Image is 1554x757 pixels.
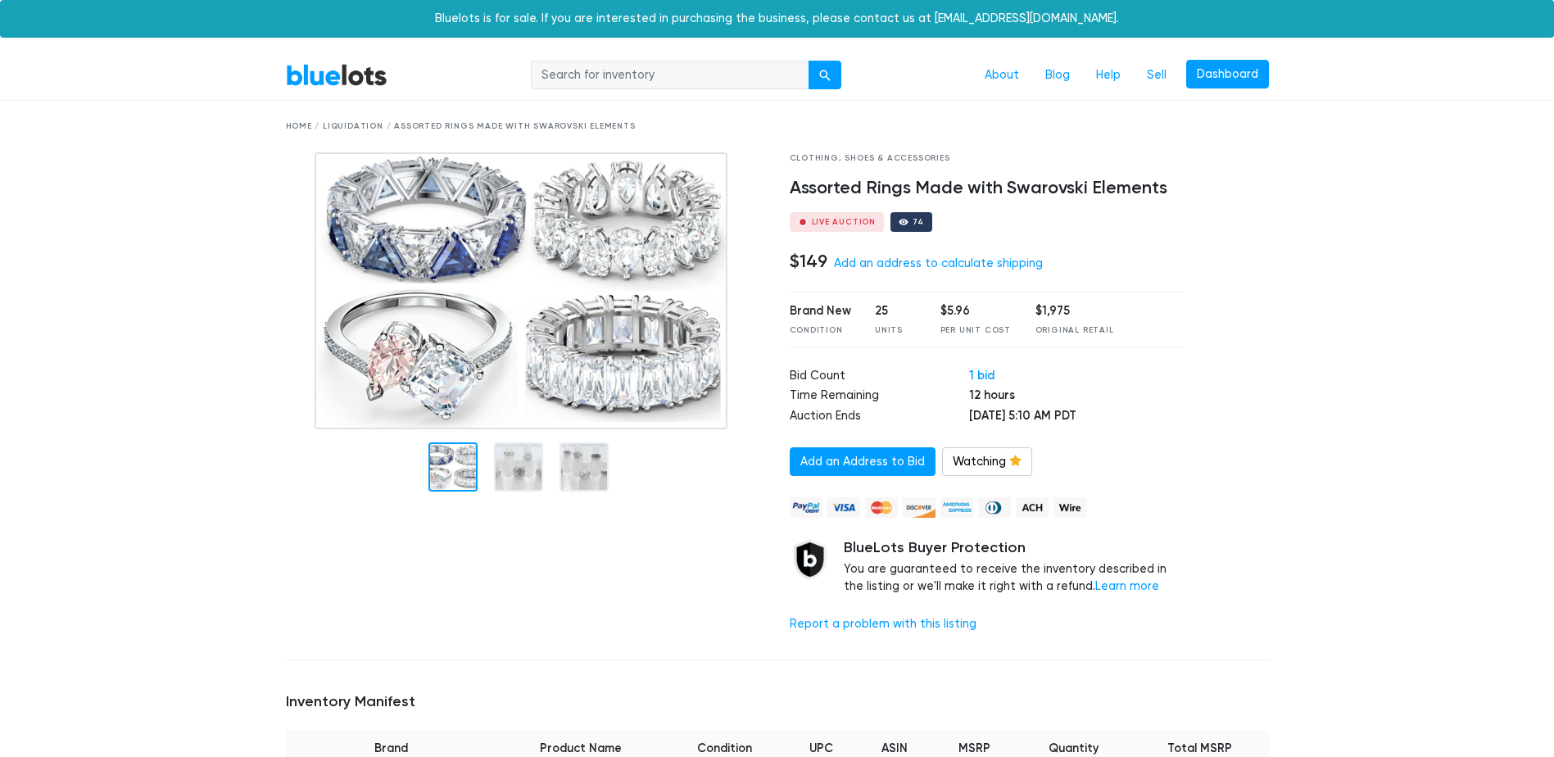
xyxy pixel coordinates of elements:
div: Clothing, Shoes & Accessories [790,152,1185,165]
img: 400a4b67-6987-49ca-94ac-2fde87336dda-1758371796.png [315,152,727,429]
div: $5.96 [940,302,1011,320]
input: Search for inventory [531,61,809,90]
div: $1,975 [1035,302,1114,320]
img: buyer_protection_shield-3b65640a83011c7d3ede35a8e5a80bfdfaa6a97447f0071c1475b91a4b0b3d01.png [790,539,831,580]
a: BlueLots [286,63,387,87]
td: [DATE] 5:10 AM PDT [969,407,1185,428]
div: You are guaranteed to receive the inventory described in the listing or we'll make it right with ... [844,539,1185,596]
div: Units [875,324,916,337]
div: 25 [875,302,916,320]
img: ach-b7992fed28a4f97f893c574229be66187b9afb3f1a8d16a4691d3d3140a8ab00.png [1016,497,1049,518]
td: Bid Count [790,367,969,388]
a: Watching [942,447,1032,477]
a: Add an Address to Bid [790,447,936,477]
div: Original Retail [1035,324,1114,337]
img: paypal_credit-80455e56f6e1299e8d57f40c0dcee7b8cd4ae79b9eccbfc37e2480457ba36de9.png [790,497,822,518]
h4: Assorted Rings Made with Swarovski Elements [790,178,1185,199]
div: Per Unit Cost [940,324,1011,337]
a: Dashboard [1186,60,1269,89]
a: Blog [1032,60,1083,91]
a: 1 bid [969,368,994,383]
img: visa-79caf175f036a155110d1892330093d4c38f53c55c9ec9e2c3a54a56571784bb.png [827,497,860,518]
a: Learn more [1095,579,1159,593]
div: Live Auction [812,218,877,226]
td: 12 hours [969,387,1185,407]
div: Condition [790,324,851,337]
a: Help [1083,60,1134,91]
img: mastercard-42073d1d8d11d6635de4c079ffdb20a4f30a903dc55d1612383a1b395dd17f39.png [865,497,898,518]
h4: $149 [790,251,827,272]
h5: Inventory Manifest [286,693,1269,711]
td: Auction Ends [790,407,969,428]
img: discover-82be18ecfda2d062aad2762c1ca80e2d36a4073d45c9e0ffae68cd515fbd3d32.png [903,497,936,518]
a: Sell [1134,60,1180,91]
a: Add an address to calculate shipping [834,256,1043,270]
a: About [972,60,1032,91]
a: Report a problem with this listing [790,617,976,631]
div: 74 [913,218,924,226]
img: diners_club-c48f30131b33b1bb0e5d0e2dbd43a8bea4cb12cb2961413e2f4250e06c020426.png [978,497,1011,518]
h5: BlueLots Buyer Protection [844,539,1185,557]
img: wire-908396882fe19aaaffefbd8e17b12f2f29708bd78693273c0e28e3a24408487f.png [1053,497,1086,518]
div: Home / Liquidation / Assorted Rings Made with Swarovski Elements [286,120,1269,133]
td: Time Remaining [790,387,969,407]
div: Brand New [790,302,851,320]
img: american_express-ae2a9f97a040b4b41f6397f7637041a5861d5f99d0716c09922aba4e24c8547d.png [940,497,973,518]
